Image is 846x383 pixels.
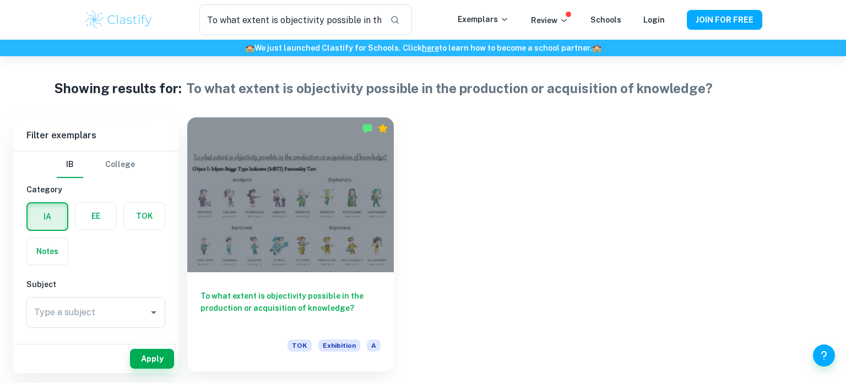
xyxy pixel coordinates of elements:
[26,184,165,196] h6: Category
[187,120,394,374] a: To what extent is objectivity possible in the production or acquisition of knowledge?TOKExhibitionA
[57,152,83,178] button: IB
[367,339,381,352] span: A
[458,13,509,25] p: Exemplars
[13,120,178,151] h6: Filter exemplars
[643,15,665,24] a: Login
[84,9,154,31] img: Clastify logo
[105,152,135,178] button: College
[531,14,568,26] p: Review
[377,123,388,134] div: Premium
[200,290,381,326] h6: To what extent is objectivity possible in the production or acquisition of knowledge?
[245,44,254,52] span: 🏫
[27,238,68,265] button: Notes
[26,278,165,290] h6: Subject
[146,305,161,320] button: Open
[813,344,835,366] button: Help and Feedback
[288,339,312,352] span: TOK
[75,203,116,229] button: EE
[54,78,182,98] h1: Showing results for:
[186,78,713,98] h1: To what extent is objectivity possible in the production or acquisition of knowledge?
[590,15,621,24] a: Schools
[318,339,360,352] span: Exhibition
[422,44,439,52] a: here
[28,203,67,230] button: IA
[124,203,165,229] button: TOK
[199,4,381,35] input: Search for any exemplars...
[362,123,373,134] img: Marked
[130,349,174,369] button: Apply
[2,42,844,54] h6: We just launched Clastify for Schools. Click to learn how to become a school partner.
[687,10,762,30] button: JOIN FOR FREE
[592,44,601,52] span: 🏫
[57,152,135,178] div: Filter type choice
